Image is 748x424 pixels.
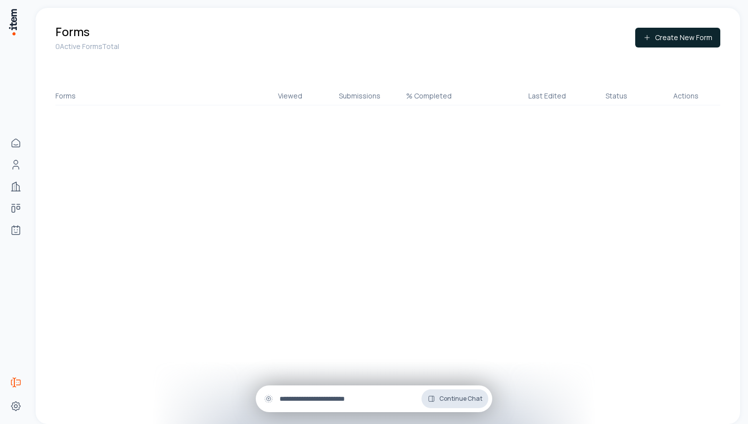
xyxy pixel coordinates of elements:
div: Forms [55,91,206,101]
span: Continue Chat [439,395,482,403]
a: Home [6,133,26,153]
button: Continue Chat [421,389,488,408]
div: Continue Chat [256,385,492,412]
div: Status [582,91,651,101]
div: Submissions [325,91,394,101]
a: deals [6,198,26,218]
div: Viewed [256,91,325,101]
img: Item Brain Logo [8,8,18,36]
a: Settings [6,396,26,416]
a: Companies [6,177,26,196]
a: Forms [6,373,26,392]
div: Last Edited [513,91,582,101]
p: 0 Active Forms Total [55,42,119,51]
a: Agents [6,220,26,240]
div: Actions [651,91,720,101]
h1: Forms [55,24,119,40]
a: Contacts [6,155,26,175]
button: Create New Form [635,28,720,47]
div: % Completed [394,91,464,101]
